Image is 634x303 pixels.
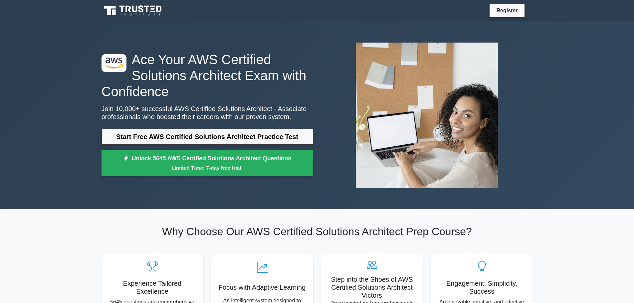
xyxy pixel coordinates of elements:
[110,164,305,172] small: Limited Time: 7-day free trial!
[217,283,308,291] h5: Focus with Adaptive Learning
[436,279,528,295] h5: Engagement, Simplicity, Success
[102,105,313,121] p: Join 10,000+ successful AWS Certified Solutions Architect - Associate professionals who boosted t...
[102,129,313,145] a: Start Free AWS Certified Solutions Architect Practice Test
[102,225,533,238] h2: Why Choose Our AWS Certified Solutions Architect Prep Course?
[492,6,522,15] a: Register
[102,150,313,176] a: Unlock 5645 AWS Certified Solutions Architect QuestionsLimited Time: 7-day free trial!
[107,279,198,295] h5: Experience Tailored Excellence
[326,275,418,299] h5: Step into the Shoes of AWS Certified Solutions Architect Victors
[102,52,313,99] h1: Ace Your AWS Certified Solutions Architect Exam with Confidence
